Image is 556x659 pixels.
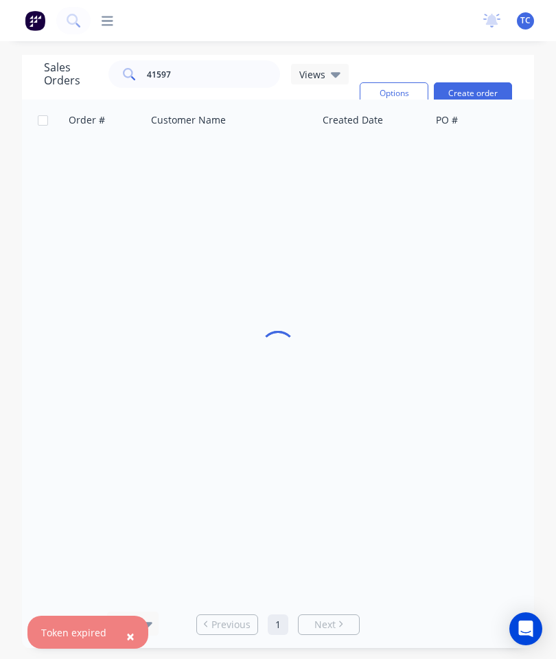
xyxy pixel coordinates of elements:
button: Create order [434,82,512,104]
span: × [126,627,135,646]
span: Next [314,618,336,632]
span: TC [520,14,531,27]
button: Options [360,82,428,104]
img: Factory [25,10,45,31]
div: Created Date [323,113,383,127]
div: Token expired [41,625,106,640]
a: Next page [299,618,359,632]
div: Open Intercom Messenger [509,612,542,645]
span: Views [299,67,325,82]
input: Search... [147,60,281,88]
ul: Pagination [191,614,365,635]
a: Previous page [197,618,257,632]
a: Page 1 is your current page [268,614,288,635]
span: Previous [211,618,251,632]
div: Order # [69,113,105,127]
h1: Sales Orders [44,61,97,87]
div: PO # [436,113,458,127]
button: Close [113,620,148,653]
div: Customer Name [151,113,226,127]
